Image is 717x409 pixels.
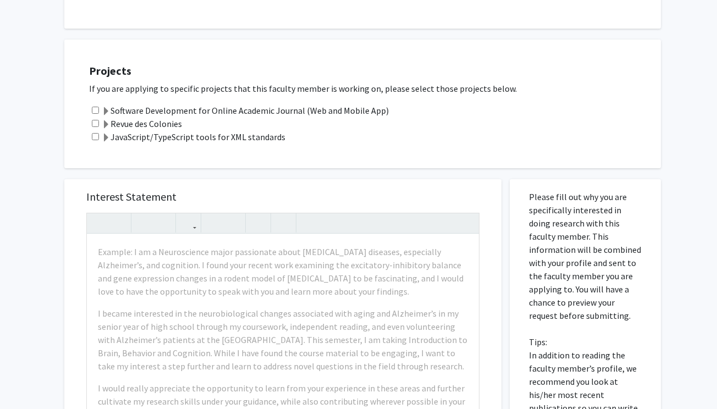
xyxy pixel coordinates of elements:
[8,360,47,401] iframe: Chat
[86,190,479,203] h5: Interest Statement
[102,117,182,130] label: Revue des Colonies
[89,64,131,78] strong: Projects
[204,213,223,233] button: Unordered list
[98,245,468,298] p: Example: I am a Neuroscience major passionate about [MEDICAL_DATA] diseases, especially Alzheimer...
[457,213,476,233] button: Fullscreen
[98,307,468,373] p: I became interested in the neurobiological changes associated with aging and Alzheimer’s in my se...
[179,213,198,233] button: Link
[109,213,128,233] button: Emphasis (Ctrl + I)
[274,213,293,233] button: Insert horizontal rule
[102,130,285,143] label: JavaScript/TypeScript tools for XML standards
[134,213,153,233] button: Superscript
[90,213,109,233] button: Strong (Ctrl + B)
[89,82,650,95] p: If you are applying to specific projects that this faculty member is working on, please select th...
[153,213,173,233] button: Subscript
[223,213,242,233] button: Ordered list
[102,104,389,117] label: Software Development for Online Academic Journal (Web and Mobile App)
[249,213,268,233] button: Remove format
